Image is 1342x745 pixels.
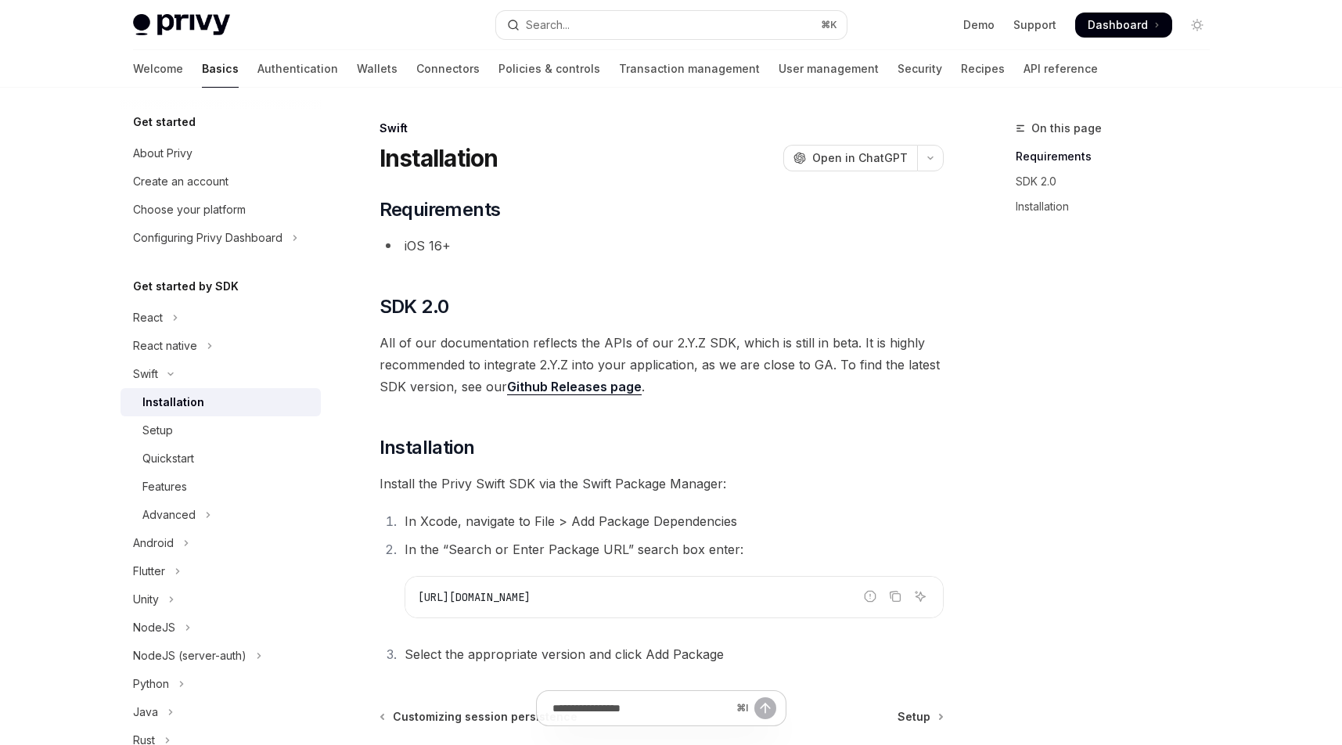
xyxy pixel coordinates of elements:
[1016,194,1222,219] a: Installation
[963,17,995,33] a: Demo
[496,11,847,39] button: Open search
[133,50,183,88] a: Welcome
[121,388,321,416] a: Installation
[133,113,196,131] h5: Get started
[821,19,837,31] span: ⌘ K
[400,510,944,532] li: In Xcode, navigate to File > Add Package Dependencies
[380,435,475,460] span: Installation
[380,332,944,398] span: All of our documentation reflects the APIs of our 2.Y.Z SDK, which is still in beta. It is highly...
[526,16,570,34] div: Search...
[142,393,204,412] div: Installation
[142,477,187,496] div: Features
[257,50,338,88] a: Authentication
[142,421,173,440] div: Setup
[1088,17,1148,33] span: Dashboard
[133,308,163,327] div: React
[783,145,917,171] button: Open in ChatGPT
[121,698,321,726] button: Toggle Java section
[133,14,230,36] img: light logo
[507,379,642,395] a: Github Releases page
[380,294,449,319] span: SDK 2.0
[121,614,321,642] button: Toggle NodeJS section
[121,224,321,252] button: Toggle Configuring Privy Dashboard section
[202,50,239,88] a: Basics
[898,50,942,88] a: Security
[779,50,879,88] a: User management
[133,562,165,581] div: Flutter
[400,538,944,618] li: In the “Search or Enter Package URL” search box enter:
[133,590,159,609] div: Unity
[121,167,321,196] a: Create an account
[1024,50,1098,88] a: API reference
[121,642,321,670] button: Toggle NodeJS (server-auth) section
[885,586,905,606] button: Copy the contents from the code block
[380,144,498,172] h1: Installation
[133,200,246,219] div: Choose your platform
[121,444,321,473] a: Quickstart
[142,449,194,468] div: Quickstart
[418,590,531,604] span: [URL][DOMAIN_NAME]
[121,529,321,557] button: Toggle Android section
[133,534,174,552] div: Android
[121,670,321,698] button: Toggle Python section
[1013,17,1056,33] a: Support
[416,50,480,88] a: Connectors
[121,139,321,167] a: About Privy
[860,586,880,606] button: Report incorrect code
[133,675,169,693] div: Python
[357,50,398,88] a: Wallets
[121,585,321,614] button: Toggle Unity section
[754,697,776,719] button: Send message
[552,691,730,725] input: Ask a question...
[133,144,192,163] div: About Privy
[1075,13,1172,38] a: Dashboard
[121,557,321,585] button: Toggle Flutter section
[133,229,282,247] div: Configuring Privy Dashboard
[498,50,600,88] a: Policies & controls
[121,360,321,388] button: Toggle Swift section
[812,150,908,166] span: Open in ChatGPT
[961,50,1005,88] a: Recipes
[121,304,321,332] button: Toggle React section
[910,586,930,606] button: Ask AI
[1016,169,1222,194] a: SDK 2.0
[380,473,944,495] span: Install the Privy Swift SDK via the Swift Package Manager:
[380,197,501,222] span: Requirements
[133,172,228,191] div: Create an account
[1016,144,1222,169] a: Requirements
[142,506,196,524] div: Advanced
[121,416,321,444] a: Setup
[133,618,175,637] div: NodeJS
[121,501,321,529] button: Toggle Advanced section
[121,473,321,501] a: Features
[380,121,944,136] div: Swift
[133,703,158,722] div: Java
[121,196,321,224] a: Choose your platform
[400,643,944,665] li: Select the appropriate version and click Add Package
[1031,119,1102,138] span: On this page
[380,235,944,257] li: iOS 16+
[619,50,760,88] a: Transaction management
[133,646,246,665] div: NodeJS (server-auth)
[133,277,239,296] h5: Get started by SDK
[133,337,197,355] div: React native
[1185,13,1210,38] button: Toggle dark mode
[121,332,321,360] button: Toggle React native section
[133,365,158,383] div: Swift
